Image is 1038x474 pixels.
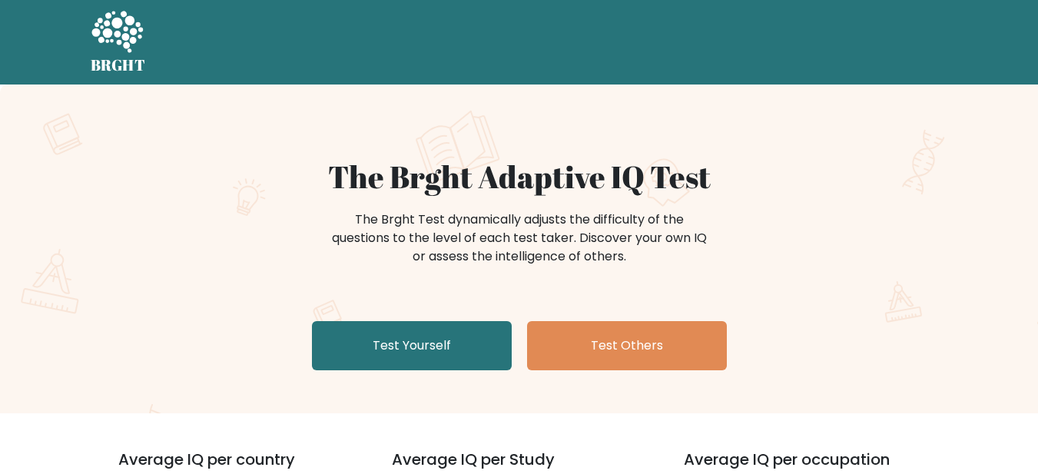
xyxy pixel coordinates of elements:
div: The Brght Test dynamically adjusts the difficulty of the questions to the level of each test take... [327,210,711,266]
h5: BRGHT [91,56,146,75]
a: BRGHT [91,6,146,78]
h1: The Brght Adaptive IQ Test [144,158,894,195]
a: Test Yourself [312,321,512,370]
a: Test Others [527,321,727,370]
